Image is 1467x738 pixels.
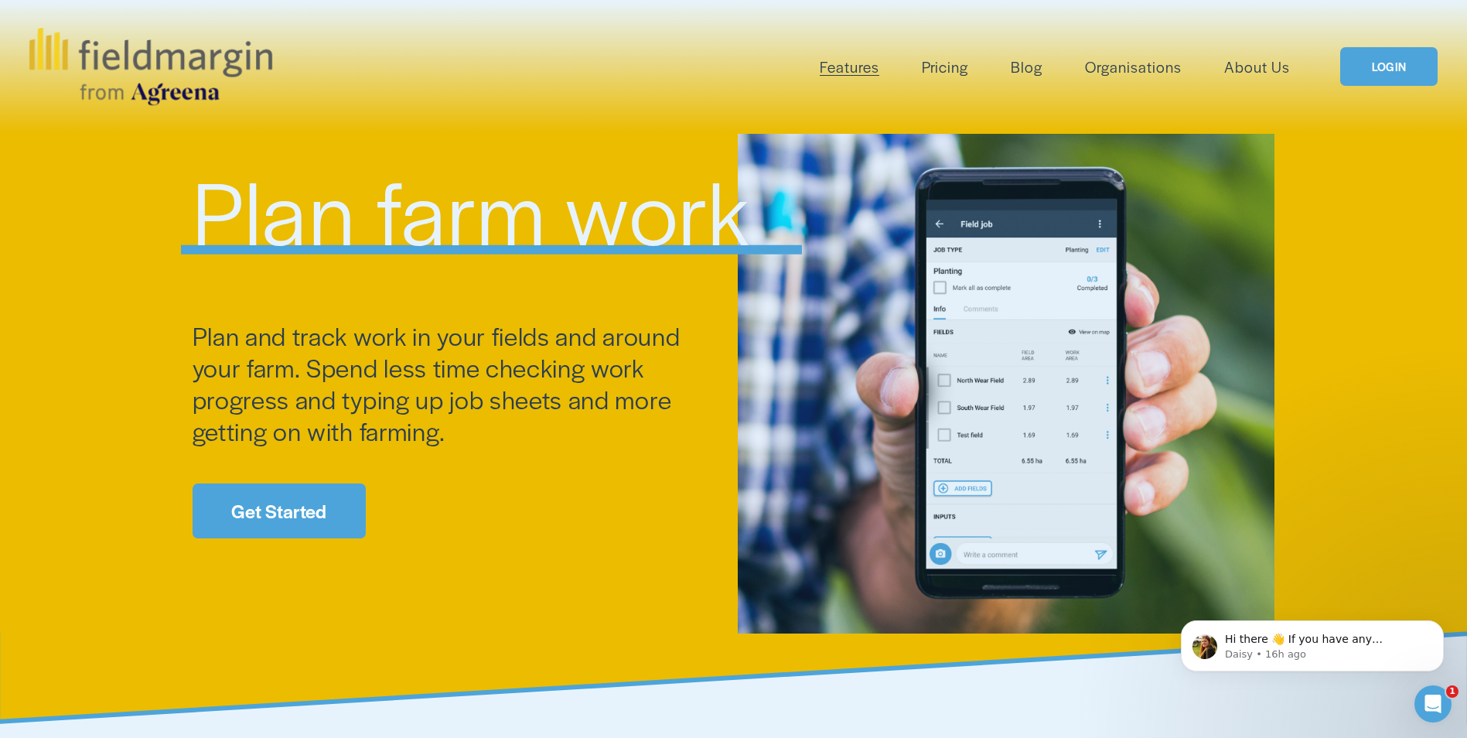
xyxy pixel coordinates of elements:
span: Plan farm work [193,148,751,271]
span: Plan and track work in your fields and around your farm. Spend less time checking work progress a... [193,318,686,447]
a: Blog [1011,54,1042,80]
a: Get Started [193,483,366,538]
span: 1 [1446,685,1458,698]
iframe: Intercom live chat [1414,685,1452,723]
iframe: Intercom notifications message [1158,588,1467,696]
a: folder dropdown [820,54,879,80]
img: fieldmargin.com [29,28,272,105]
span: Features [820,56,879,78]
a: Pricing [922,54,968,80]
a: Organisations [1085,54,1182,80]
a: About Us [1224,54,1290,80]
a: LOGIN [1340,47,1438,87]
